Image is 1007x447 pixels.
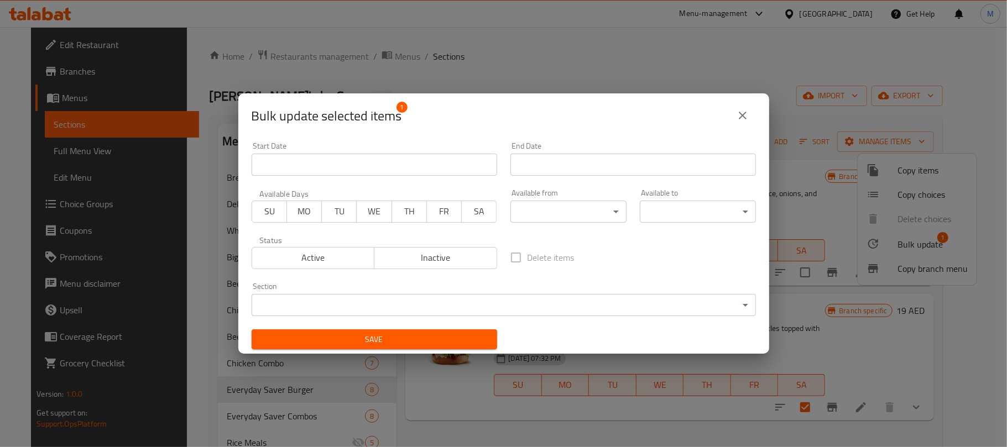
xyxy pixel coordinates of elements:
button: TH [392,201,427,223]
button: FR [426,201,462,223]
div: ​ [510,201,627,223]
span: TU [326,203,352,219]
button: Save [252,329,497,350]
button: SA [461,201,497,223]
span: Inactive [379,250,493,266]
button: WE [356,201,392,223]
button: close [729,102,756,129]
button: Inactive [374,247,497,269]
span: TH [396,203,422,219]
div: ​ [252,294,756,316]
span: Save [260,333,488,346]
div: ​ [640,201,756,223]
span: Delete items [528,251,575,264]
span: Active [257,250,371,266]
span: MO [291,203,317,219]
span: WE [361,203,387,219]
span: Selected items count [252,107,402,125]
span: SA [466,203,492,219]
button: SU [252,201,287,223]
button: MO [286,201,322,223]
button: Active [252,247,375,269]
button: TU [321,201,357,223]
span: FR [431,203,457,219]
span: SU [257,203,283,219]
span: 1 [396,102,408,113]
